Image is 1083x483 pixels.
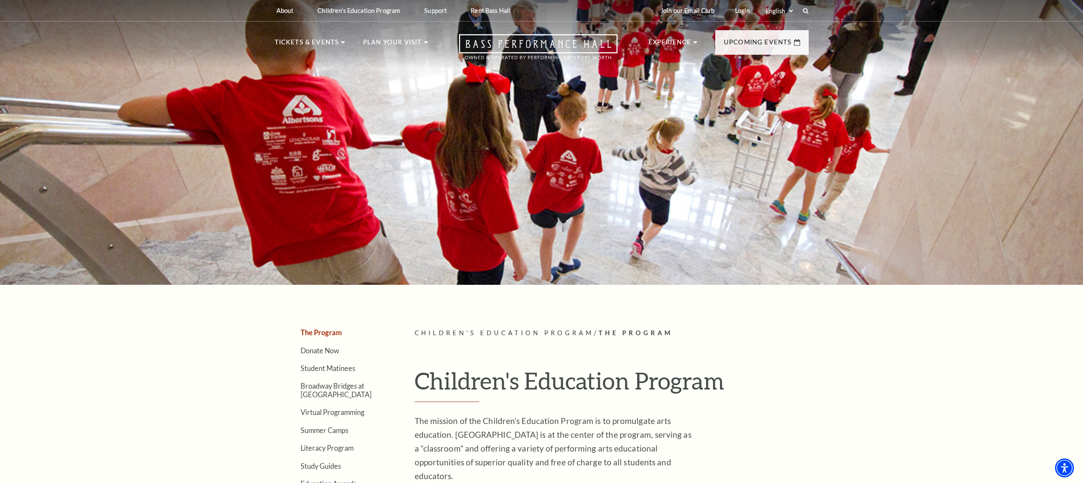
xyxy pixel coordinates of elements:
[317,7,400,14] p: Children's Education Program
[424,7,447,14] p: Support
[275,37,339,53] p: Tickets & Events
[599,329,673,337] span: The Program
[415,328,809,339] p: /
[301,328,342,337] a: The Program
[301,426,348,434] a: Summer Camps
[301,462,341,470] a: Study Guides
[301,382,372,398] a: Broadway Bridges at [GEOGRAPHIC_DATA]
[276,7,294,14] p: About
[764,7,794,15] select: Select:
[363,37,422,53] p: Plan Your Visit
[415,414,695,483] p: The mission of the Children’s Education Program is to promulgate arts education. [GEOGRAPHIC_DATA...
[649,37,692,53] p: Experience
[301,444,354,452] a: Literacy Program
[471,7,510,14] p: Rent Bass Hall
[428,34,649,68] a: Open this option
[415,367,809,402] h1: Children's Education Program
[301,408,364,416] a: Virtual Programming
[301,346,339,355] a: Donate Now
[1055,458,1074,477] div: Accessibility Menu
[724,37,792,53] p: Upcoming Events
[301,364,355,372] a: Student Matinees
[415,329,594,337] span: Children's Education Program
